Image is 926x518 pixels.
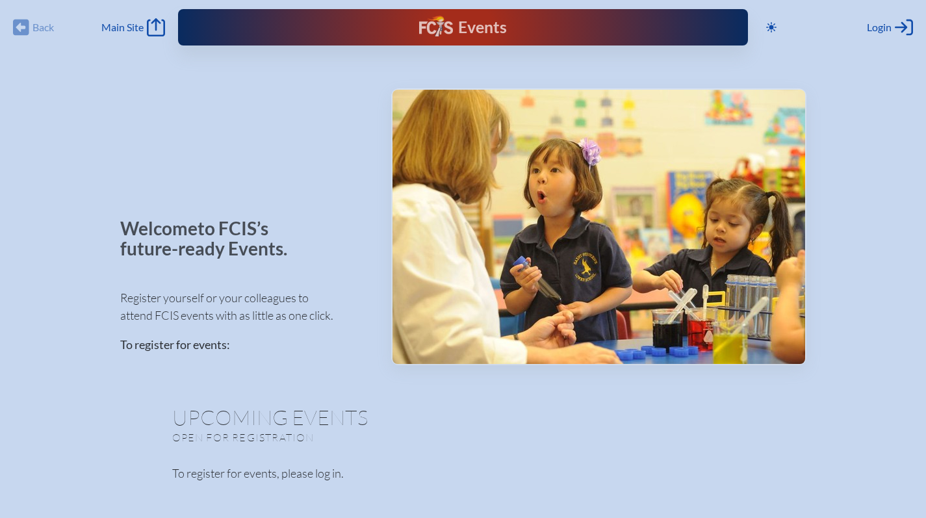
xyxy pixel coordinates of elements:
h1: Upcoming Events [172,407,754,428]
p: To register for events: [120,336,370,354]
div: FCIS Events — Future ready [341,16,584,39]
span: Login [867,21,892,34]
p: Welcome to FCIS’s future-ready Events. [120,218,302,259]
span: Main Site [101,21,144,34]
p: Register yourself or your colleagues to attend FCIS events with as little as one click. [120,289,370,324]
p: To register for events, please log in. [172,465,754,482]
img: Events [392,90,805,364]
p: Open for registration [172,431,515,444]
a: Main Site [101,18,165,36]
